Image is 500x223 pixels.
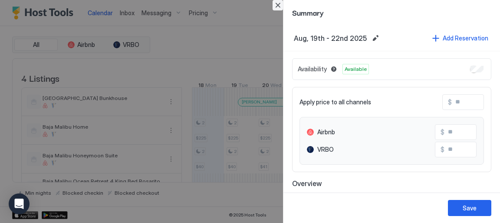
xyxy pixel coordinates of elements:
[441,128,444,136] span: $
[443,33,488,43] div: Add Reservation
[299,98,371,106] span: Apply price to all channels
[448,200,491,216] button: Save
[317,146,334,153] span: VRBO
[431,32,490,44] button: Add Reservation
[292,179,491,188] span: Overview
[298,65,327,73] span: Availability
[317,128,335,136] span: Airbnb
[448,98,452,106] span: $
[370,33,381,43] button: Edit date range
[294,34,367,43] span: Aug, 19th - 22nd 2025
[329,64,339,74] button: Blocked dates override all pricing rules and remain unavailable until manually unblocked
[345,65,367,73] span: Available
[441,146,444,153] span: $
[463,203,477,213] div: Save
[292,7,491,18] span: Summary
[9,193,30,214] div: Open Intercom Messenger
